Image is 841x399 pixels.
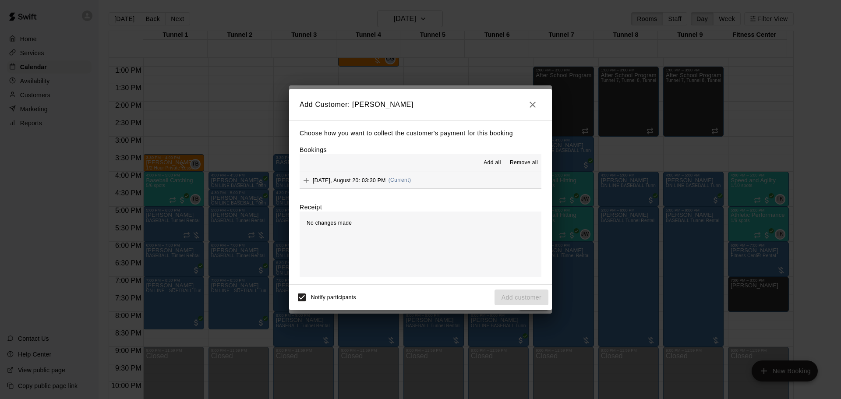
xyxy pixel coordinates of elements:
[389,177,411,183] span: (Current)
[478,156,506,170] button: Add all
[311,294,356,300] span: Notify participants
[313,177,386,183] span: [DATE], August 20: 03:30 PM
[307,220,352,226] span: No changes made
[300,177,313,183] span: Add
[289,89,552,120] h2: Add Customer: [PERSON_NAME]
[300,203,322,212] label: Receipt
[300,172,541,188] button: Add[DATE], August 20: 03:30 PM(Current)
[506,156,541,170] button: Remove all
[484,159,501,167] span: Add all
[510,159,538,167] span: Remove all
[300,146,327,153] label: Bookings
[300,128,541,139] p: Choose how you want to collect the customer's payment for this booking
